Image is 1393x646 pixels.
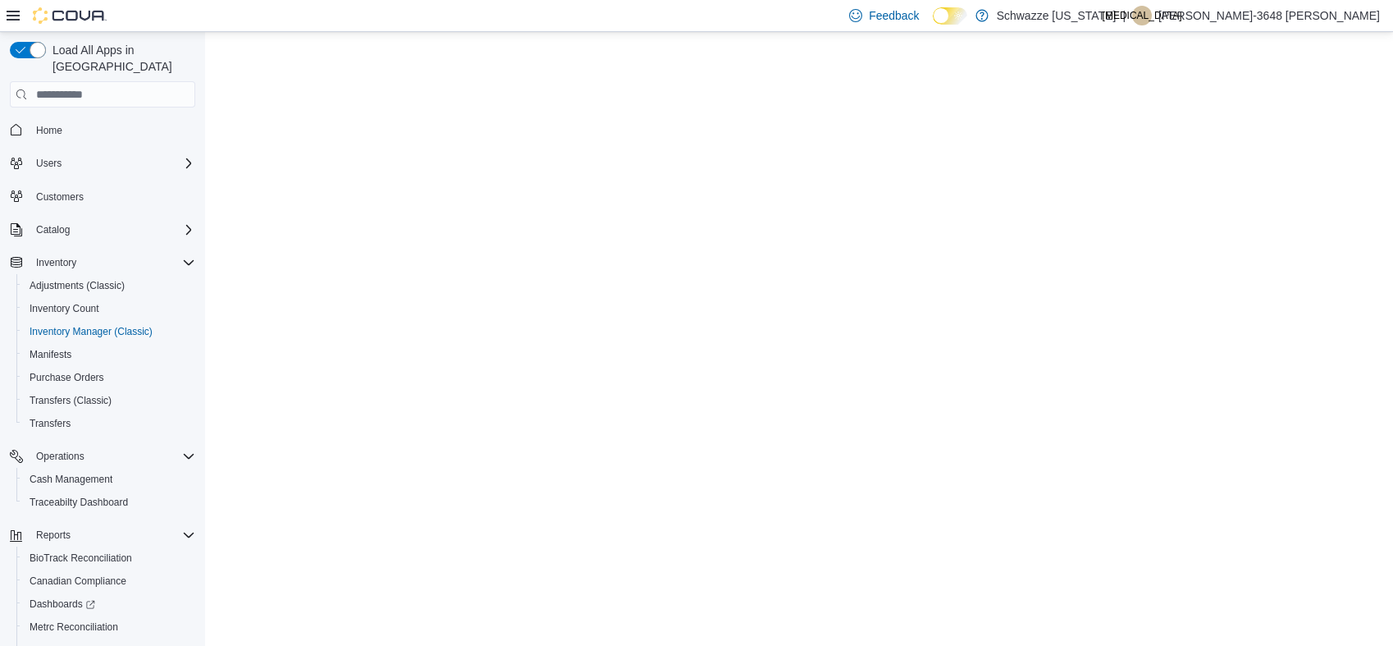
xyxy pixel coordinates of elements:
button: Catalog [3,218,202,241]
span: Traceabilty Dashboard [30,496,128,509]
a: Inventory Count [23,299,106,318]
button: BioTrack Reconciliation [16,547,202,570]
span: Transfers [23,414,195,433]
a: Dashboards [16,593,202,616]
span: Inventory Count [23,299,195,318]
button: Customers [3,185,202,208]
button: Traceabilty Dashboard [16,491,202,514]
span: Home [36,124,62,137]
a: Inventory Manager (Classic) [23,322,159,341]
p: [PERSON_NAME]-3648 [PERSON_NAME] [1158,6,1380,25]
span: Operations [30,447,195,466]
button: Reports [3,524,202,547]
span: Transfers [30,417,71,430]
button: Home [3,117,202,141]
a: Metrc Reconciliation [23,617,125,637]
span: Inventory Manager (Classic) [23,322,195,341]
span: Inventory [30,253,195,273]
a: BioTrack Reconciliation [23,548,139,568]
button: Inventory [30,253,83,273]
button: Inventory Manager (Classic) [16,320,202,343]
span: Load All Apps in [GEOGRAPHIC_DATA] [46,42,195,75]
a: Purchase Orders [23,368,111,387]
span: Canadian Compliance [30,575,126,588]
span: Purchase Orders [23,368,195,387]
span: Inventory [36,256,76,269]
button: Catalog [30,220,76,240]
span: Operations [36,450,84,463]
span: Customers [36,190,84,204]
span: Feedback [869,7,919,24]
a: Manifests [23,345,78,364]
a: Transfers [23,414,77,433]
button: Users [3,152,202,175]
a: Canadian Compliance [23,571,133,591]
span: Customers [30,186,195,207]
div: Tyler-3648 Ortiz [1132,6,1152,25]
span: Transfers (Classic) [30,394,112,407]
button: Inventory Count [16,297,202,320]
span: Inventory Count [30,302,99,315]
button: Metrc Reconciliation [16,616,202,639]
span: [MEDICAL_DATA] [1103,6,1182,25]
input: Dark Mode [933,7,967,25]
a: Transfers (Classic) [23,391,118,410]
span: Catalog [36,223,70,236]
a: Home [30,121,69,140]
span: Dashboards [23,594,195,614]
img: Cova [33,7,107,24]
span: Canadian Compliance [23,571,195,591]
span: Inventory Manager (Classic) [30,325,153,338]
a: Cash Management [23,470,119,489]
button: Inventory [3,251,202,274]
span: BioTrack Reconciliation [30,552,132,565]
span: Cash Management [30,473,112,486]
a: Adjustments (Classic) [23,276,131,296]
button: Adjustments (Classic) [16,274,202,297]
span: Adjustments (Classic) [30,279,125,292]
span: BioTrack Reconciliation [23,548,195,568]
span: Dashboards [30,598,95,611]
span: Reports [30,525,195,545]
button: Canadian Compliance [16,570,202,593]
span: Catalog [30,220,195,240]
span: Users [30,153,195,173]
button: Cash Management [16,468,202,491]
a: Customers [30,187,90,207]
span: Reports [36,529,71,542]
span: Metrc Reconciliation [30,621,118,634]
span: Transfers (Classic) [23,391,195,410]
p: Schwazze [US_STATE] [997,6,1117,25]
span: Home [30,119,195,140]
button: Transfers (Classic) [16,389,202,412]
span: Purchase Orders [30,371,104,384]
button: Operations [3,445,202,468]
span: Users [36,157,62,170]
button: Users [30,153,68,173]
button: Operations [30,447,91,466]
span: Adjustments (Classic) [23,276,195,296]
button: Reports [30,525,77,545]
a: Traceabilty Dashboard [23,493,135,512]
button: Manifests [16,343,202,366]
button: Transfers [16,412,202,435]
span: Traceabilty Dashboard [23,493,195,512]
button: Purchase Orders [16,366,202,389]
span: Metrc Reconciliation [23,617,195,637]
span: Cash Management [23,470,195,489]
a: Dashboards [23,594,102,614]
span: Manifests [30,348,71,361]
span: Manifests [23,345,195,364]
